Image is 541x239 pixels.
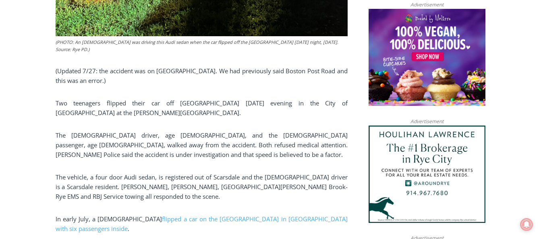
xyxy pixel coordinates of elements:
span: Advertisement [402,1,452,8]
h4: Book [PERSON_NAME]'s Good Humor for Your Event [245,8,280,31]
div: Birthdays, Graduations, Any Private Event [53,14,199,22]
span: Intern @ [DOMAIN_NAME] [211,80,373,98]
p: Two teenagers flipped their car off [GEOGRAPHIC_DATA] [DATE] evening in the City of [GEOGRAPHIC_D... [56,98,348,117]
span: Open Tues. - Sun. [PHONE_NUMBER] [2,83,79,113]
p: In early July, a [DEMOGRAPHIC_DATA] . [56,214,348,233]
a: Intern @ [DOMAIN_NAME] [194,78,390,100]
a: Book [PERSON_NAME]'s Good Humor for Your Event [239,2,291,37]
p: (Updated 7/27: the accident was on [GEOGRAPHIC_DATA]. We had previously said Boston Post Road and... [56,66,348,85]
div: "[PERSON_NAME]'s draw is the fine variety of pristine raw fish kept on hand" [83,50,114,96]
a: Open Tues. - Sun. [PHONE_NUMBER] [0,81,81,100]
div: "The first chef I interviewed talked about coming to [GEOGRAPHIC_DATA] from [GEOGRAPHIC_DATA] in ... [203,0,381,78]
img: Houlihan Lawrence The #1 Brokerage in Rye City [369,126,485,223]
p: The vehicle, a four door Audi sedan, is registered out of Scarsdale and the [DEMOGRAPHIC_DATA] dr... [56,172,348,201]
figcaption: (PHOTO: An [DEMOGRAPHIC_DATA] was driving this Audi sedan when the car flipped off the [GEOGRAPHI... [56,39,348,53]
img: Baked by Melissa [369,9,485,106]
a: flipped a car on the [GEOGRAPHIC_DATA] in [GEOGRAPHIC_DATA] with six passengers inside [56,215,348,233]
span: Advertisement [402,117,452,125]
p: The [DEMOGRAPHIC_DATA] driver, age [DEMOGRAPHIC_DATA], and the [DEMOGRAPHIC_DATA] passenger, age ... [56,130,348,159]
